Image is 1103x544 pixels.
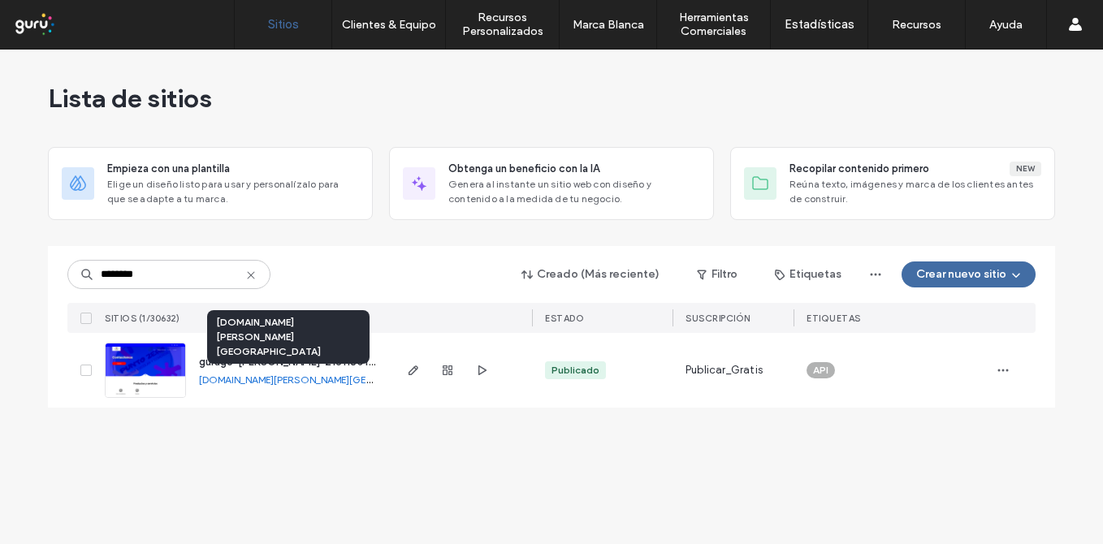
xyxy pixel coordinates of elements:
[892,18,941,32] label: Recursos
[785,17,854,32] label: Estadísticas
[105,313,180,324] span: SITIOS (1/30632)
[789,177,1041,206] span: Reúna texto, imágenes y marca de los clientes antes de construir.
[389,147,714,220] div: Obtenga un beneficio con la IAGenera al instante un sitio web con diseño y contenido a la medida ...
[681,261,754,287] button: Filtro
[207,310,370,364] div: [DOMAIN_NAME][PERSON_NAME][GEOGRAPHIC_DATA]
[807,313,861,324] span: ETIQUETAS
[342,18,436,32] label: Clientes & Equipo
[268,17,299,32] label: Sitios
[551,363,599,378] div: Publicado
[107,177,359,206] span: Elige un diseño listo para usar y personalízalo para que se adapte a tu marca.
[730,147,1055,220] div: Recopilar contenido primeroNewReúna texto, imágenes y marca de los clientes antes de construir.
[199,373,452,386] a: [DOMAIN_NAME][PERSON_NAME][GEOGRAPHIC_DATA]
[989,18,1023,32] label: Ayuda
[446,11,559,38] label: Recursos Personalizados
[107,161,230,177] span: Empieza con una plantilla
[508,261,674,287] button: Creado (Más reciente)
[448,161,599,177] span: Obtenga un beneficio con la IA
[1010,162,1041,176] div: New
[448,177,700,206] span: Genera al instante un sitio web con diseño y contenido a la medida de tu negocio.
[813,363,828,378] span: API
[48,82,212,114] span: Lista de sitios
[686,313,750,324] span: Suscripción
[686,362,763,378] span: Publicar_Gratis
[48,147,373,220] div: Empieza con una plantillaElige un diseño listo para usar y personalízalo para que se adapte a tu ...
[760,261,856,287] button: Etiquetas
[545,313,584,324] span: ESTADO
[902,261,1036,287] button: Crear nuevo sitio
[789,161,929,177] span: Recopilar contenido primero
[657,11,770,38] label: Herramientas Comerciales
[573,18,644,32] label: Marca Blanca
[36,11,80,26] span: Ayuda
[199,356,418,368] a: gurugo-[PERSON_NAME]-21611801-16817012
